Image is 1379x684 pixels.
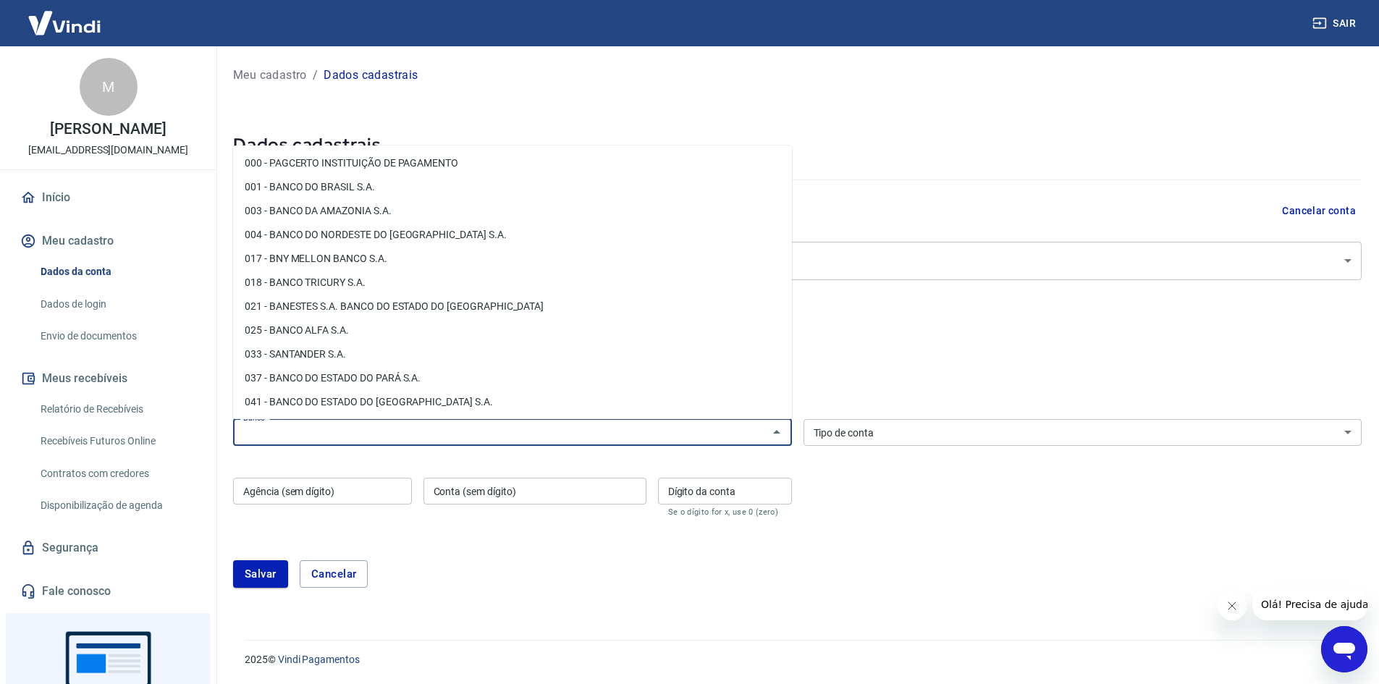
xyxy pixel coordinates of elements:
p: [EMAIL_ADDRESS][DOMAIN_NAME] [28,143,188,158]
li: 018 - BANCO TRICURY S.A. [233,271,792,295]
iframe: Fechar mensagem [1218,591,1247,620]
h5: Dados cadastrais [233,133,1362,156]
a: Meu cadastro [233,67,307,84]
p: / [313,67,318,84]
a: Relatório de Recebíveis [35,394,199,424]
button: Sair [1310,10,1362,37]
button: Salvar [233,560,288,588]
div: Ludolovers Ltda [233,242,1362,280]
a: Dados da conta [35,257,199,287]
a: Dados de login [35,290,199,319]
p: [PERSON_NAME] [50,122,166,137]
button: Meus recebíveis [17,363,199,394]
button: Fechar [767,422,787,442]
p: Se o dígito for x, use 0 (zero) [668,507,782,517]
a: Disponibilização de agenda [35,491,199,520]
p: 2025 © [245,652,1344,667]
a: Envio de documentos [35,321,199,351]
li: 004 - BANCO DO NORDESTE DO [GEOGRAPHIC_DATA] S.A. [233,223,792,247]
li: 041 - BANCO DO ESTADO DO [GEOGRAPHIC_DATA] S.A. [233,390,792,414]
li: 001 - BANCO DO BRASIL S.A. [233,175,792,199]
a: Vindi Pagamentos [278,654,360,665]
a: Fale conosco [17,575,199,607]
img: Vindi [17,1,111,45]
li: 000 - PAGCERTO INSTITUIÇÃO DE PAGAMENTO [233,151,792,175]
a: Contratos com credores [35,459,199,489]
iframe: Mensagem da empresa [1252,588,1367,620]
a: Início [17,182,199,214]
li: 033 - SANTANDER S.A. [233,342,792,366]
p: Dados cadastrais [324,67,418,84]
button: Cancelar conta [1276,198,1362,224]
li: 003 - BANCO DA AMAZONIA S.A. [233,199,792,223]
span: Olá! Precisa de ajuda? [9,10,122,22]
li: 021 - BANESTES S.A. BANCO DO ESTADO DO [GEOGRAPHIC_DATA] [233,295,792,318]
div: M [80,58,138,116]
a: Segurança [17,532,199,564]
li: 037 - BANCO DO ESTADO DO PARÁ S.A. [233,366,792,390]
button: Cancelar [300,560,368,588]
iframe: Botão para abrir a janela de mensagens [1321,626,1367,672]
label: Banco [243,413,265,423]
li: 025 - BANCO ALFA S.A. [233,318,792,342]
a: Recebíveis Futuros Online [35,426,199,456]
li: 017 - BNY MELLON BANCO S.A. [233,247,792,271]
li: 047 - BANCO DO ESTADO DE SERGIPE S.A. [233,414,792,438]
button: Meu cadastro [17,225,199,257]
